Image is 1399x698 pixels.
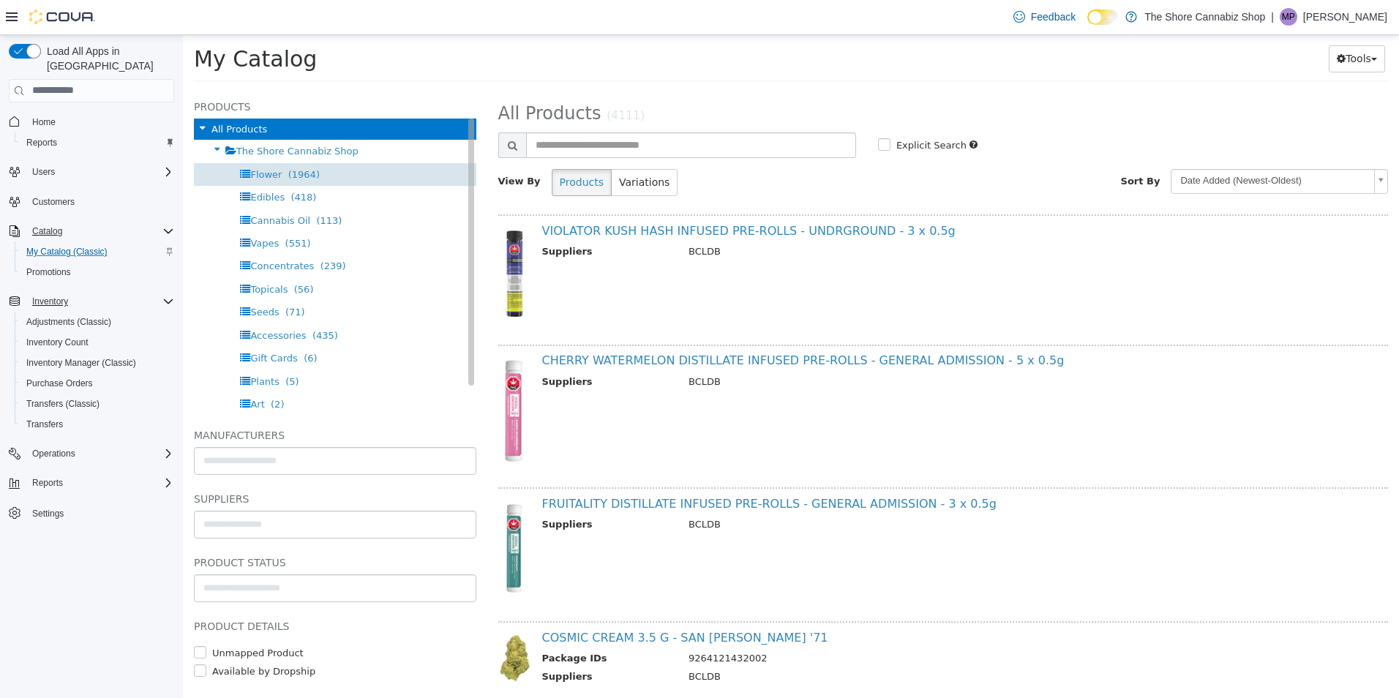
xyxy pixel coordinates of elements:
span: My Catalog (Classic) [26,246,108,258]
h5: Products [11,63,293,80]
button: Operations [26,445,81,462]
button: Inventory Count [15,332,180,353]
span: Inventory Count [20,334,174,351]
span: The Shore Cannabiz Shop [53,110,176,121]
a: Inventory Manager (Classic) [20,354,142,372]
span: (6) [121,318,134,329]
a: Purchase Orders [20,375,99,392]
span: My Catalog (Classic) [20,243,174,260]
nav: Complex example [9,105,174,562]
span: (1964) [105,134,137,145]
span: All Products [29,89,84,100]
span: Feedback [1031,10,1076,24]
button: Settings [3,502,180,523]
button: Reports [26,474,69,492]
span: Users [26,163,174,181]
span: (239) [138,225,163,236]
span: (56) [111,249,131,260]
span: (435) [130,295,155,306]
h5: Product Details [11,582,293,600]
a: Reports [20,134,63,151]
span: Operations [26,445,174,462]
span: Reports [32,477,63,489]
a: Date Added (Newest-Oldest) [988,134,1205,159]
th: Suppliers [359,482,495,500]
span: Dark Mode [1087,25,1088,26]
td: BCLDB [495,482,1173,500]
span: All Products [315,68,419,89]
span: Plants [67,341,97,352]
label: Available by Dropship [26,629,132,644]
span: Sort By [938,140,978,151]
span: Reports [20,134,174,151]
p: The Shore Cannabiz Shop [1144,8,1265,26]
span: Gift Cards [67,318,114,329]
span: Concentrates [67,225,131,236]
button: Reports [3,473,180,493]
label: Explicit Search [710,103,784,118]
small: (4111) [424,74,462,87]
span: My Catalog [11,11,134,37]
img: 150 [315,462,348,563]
span: (551) [102,203,128,214]
a: Promotions [20,263,77,281]
button: Inventory [26,293,74,310]
span: Settings [32,508,64,519]
button: Users [3,162,180,182]
a: COSMIC CREAM 3.5 G - SAN [PERSON_NAME] '71 [359,596,645,609]
h5: Manufacturers [11,391,293,409]
span: Promotions [20,263,174,281]
p: | [1271,8,1274,26]
button: Users [26,163,61,181]
span: Adjustments (Classic) [26,316,111,328]
th: Suppliers [359,634,495,653]
span: Accessories [67,295,123,306]
span: Art [67,364,81,375]
span: Transfers (Classic) [20,395,174,413]
span: MP [1282,8,1295,26]
span: Date Added (Newest-Oldest) [989,135,1185,157]
a: Adjustments (Classic) [20,313,117,331]
span: Users [32,166,55,178]
span: Inventory Manager (Classic) [20,354,174,372]
td: BCLDB [495,634,1173,653]
a: Transfers [20,416,69,433]
a: Feedback [1008,2,1081,31]
button: Inventory Manager (Classic) [15,353,180,373]
span: Settings [26,503,174,522]
button: My Catalog (Classic) [15,241,180,262]
label: Unmapped Product [26,611,121,626]
h5: Suppliers [11,455,293,473]
button: Transfers (Classic) [15,394,180,414]
span: Inventory [32,296,68,307]
a: Transfers (Classic) [20,395,105,413]
img: 150 [315,596,348,648]
span: (5) [102,341,116,352]
td: 9264121432002 [495,616,1173,634]
span: Vapes [67,203,96,214]
button: Inventory [3,291,180,312]
span: Reports [26,137,57,149]
button: Variations [428,134,495,161]
span: Purchase Orders [20,375,174,392]
span: Adjustments (Classic) [20,313,174,331]
span: Edibles [67,157,102,168]
a: Home [26,113,61,131]
span: Purchase Orders [26,378,93,389]
img: 150 [315,189,348,286]
span: Load All Apps in [GEOGRAPHIC_DATA] [41,44,174,73]
span: Reports [26,474,174,492]
a: My Catalog (Classic) [20,243,113,260]
button: Promotions [15,262,180,282]
span: Transfers [20,416,174,433]
span: Customers [26,192,174,211]
img: Cova [29,10,95,24]
button: Catalog [3,221,180,241]
div: Matthew Pryor [1280,8,1297,26]
button: Operations [3,443,180,464]
span: Home [32,116,56,128]
span: (2) [88,364,101,375]
span: Inventory Manager (Classic) [26,357,136,369]
span: (418) [108,157,133,168]
span: (71) [102,271,122,282]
